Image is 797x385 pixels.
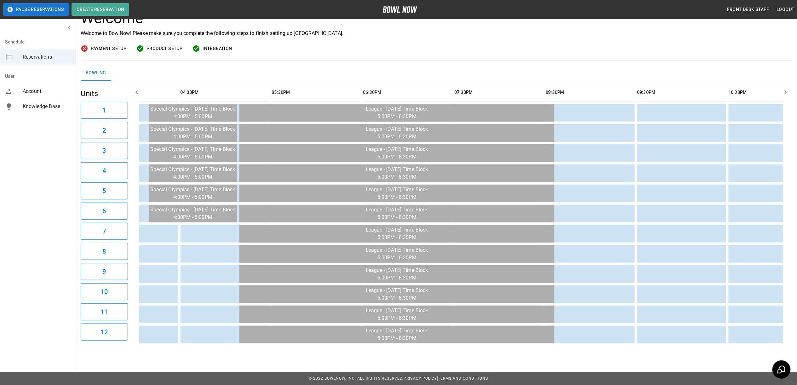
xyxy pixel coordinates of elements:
[102,166,106,176] h6: 4
[23,53,71,61] span: Reservations
[81,162,128,179] button: 4
[102,186,106,196] h6: 5
[102,226,106,236] h6: 7
[81,142,128,159] button: 3
[23,103,71,110] span: Knowledge Base
[81,303,128,320] button: 11
[101,327,108,337] h6: 12
[81,243,128,260] button: 8
[404,376,437,381] a: Privacy Policy
[72,3,129,16] button: Create Reservation
[81,263,128,280] button: 9
[81,223,128,240] button: 7
[102,125,106,135] h6: 2
[383,6,417,13] img: logo
[725,4,771,15] button: Front Desk Staff
[81,30,792,37] p: Welcome to BowlNow! Please make sure you complete the following steps to finish setting up [GEOGR...
[81,283,128,300] button: 10
[203,45,232,53] span: Integration
[101,307,108,317] h6: 11
[102,146,106,156] h6: 3
[438,376,488,381] a: Terms and Conditions
[81,203,128,220] button: 6
[81,324,128,341] button: 12
[101,287,108,297] h6: 10
[81,122,128,139] button: 2
[81,89,128,99] h5: Units
[146,45,182,53] span: Product Setup
[774,4,797,15] button: Logout
[81,102,128,119] button: 1
[102,246,106,256] h6: 8
[91,45,126,53] span: Payment Setup
[81,66,792,81] div: inventory tabs
[309,376,404,381] span: © 2022 BowlNow, Inc. All Rights Reserved.
[23,88,71,95] span: Account
[102,105,106,115] h6: 1
[102,206,106,216] h6: 6
[3,3,69,16] button: Pause Reservations
[81,182,128,199] button: 5
[81,66,111,81] button: Bowling
[102,267,106,277] h6: 9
